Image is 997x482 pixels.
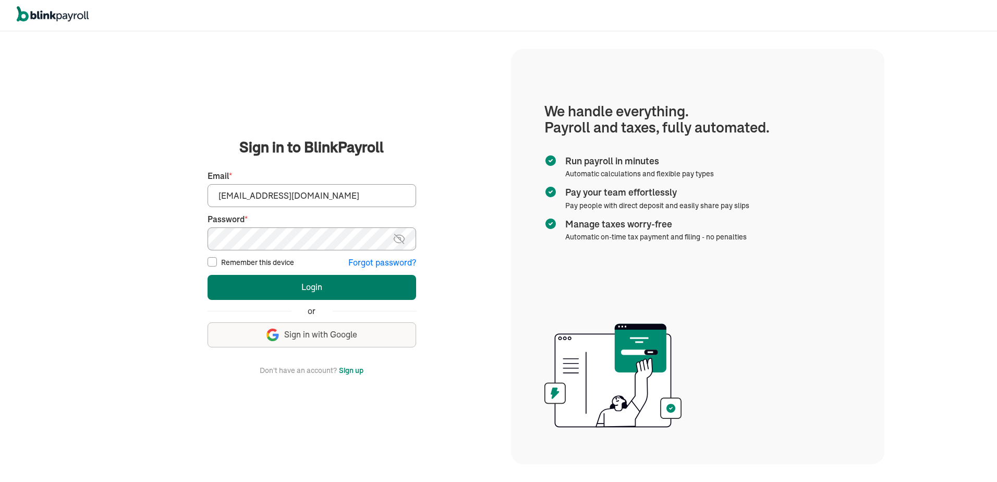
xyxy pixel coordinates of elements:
img: google [266,329,279,341]
span: Automatic on-time tax payment and filing - no penalties [565,232,747,242]
img: illustration [544,320,682,431]
span: Automatic calculations and flexible pay types [565,169,714,178]
img: eye [393,233,406,245]
button: Forgot password? [348,257,416,269]
span: or [308,305,315,317]
span: Sign in with Google [284,329,357,341]
label: Remember this device [221,257,294,268]
img: logo [17,6,89,22]
img: checkmark [544,154,557,167]
span: Pay your team effortlessly [565,186,745,199]
span: Don't have an account? [260,364,337,377]
img: checkmark [544,218,557,230]
span: Run payroll in minutes [565,154,710,168]
button: Sign in with Google [208,322,416,347]
img: checkmark [544,186,557,198]
iframe: Chat Widget [823,369,997,482]
span: Sign in to BlinkPayroll [239,137,384,158]
button: Sign up [339,364,363,377]
span: Manage taxes worry-free [565,218,743,231]
span: Pay people with direct deposit and easily share pay slips [565,201,749,210]
input: Your email address [208,184,416,207]
label: Password [208,213,416,225]
button: Login [208,275,416,300]
h1: We handle everything. Payroll and taxes, fully automated. [544,103,851,136]
label: Email [208,170,416,182]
